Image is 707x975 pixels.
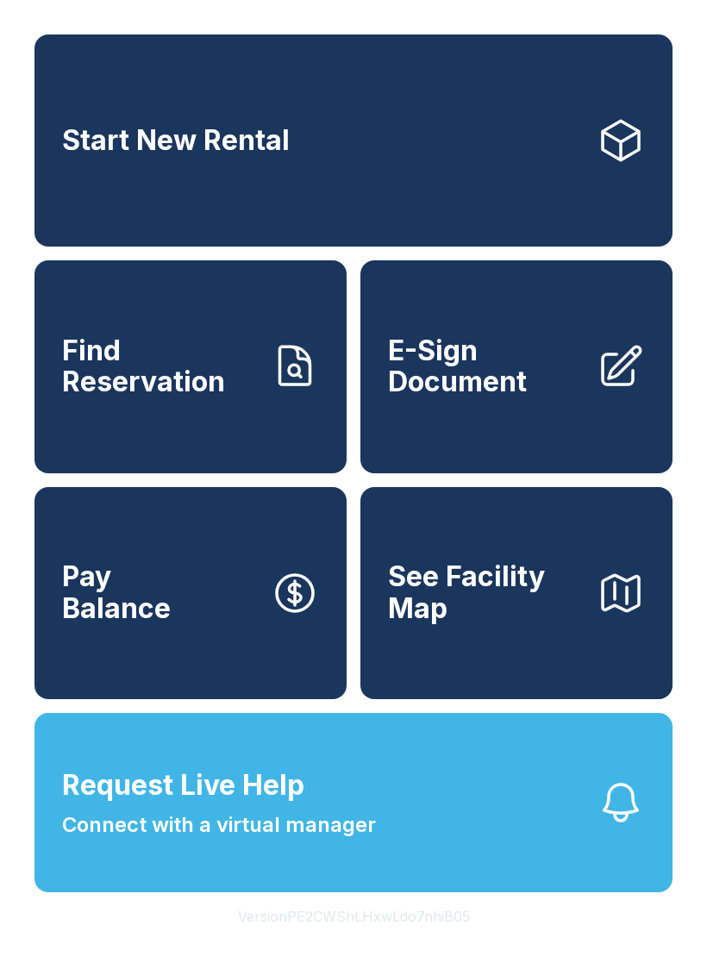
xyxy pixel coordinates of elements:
button: VersionPE2CWShLHxwLdo7nhiB05 [224,892,484,941]
button: See Facility Map [360,487,673,699]
span: Request Live Help [62,765,304,806]
a: PayBalance [34,487,347,699]
span: Connect with a virtual manager [62,809,376,841]
button: Request Live HelpConnect with a virtual manager [34,713,673,892]
a: Start New Rental [34,34,673,247]
span: Start New Rental [62,125,290,157]
span: See Facility Map [388,561,583,624]
a: Find Reservation [34,260,347,472]
span: Pay Balance [62,561,171,624]
a: E-Sign Document [360,260,673,472]
span: E-Sign Document [388,335,583,398]
span: Find Reservation [62,335,257,398]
